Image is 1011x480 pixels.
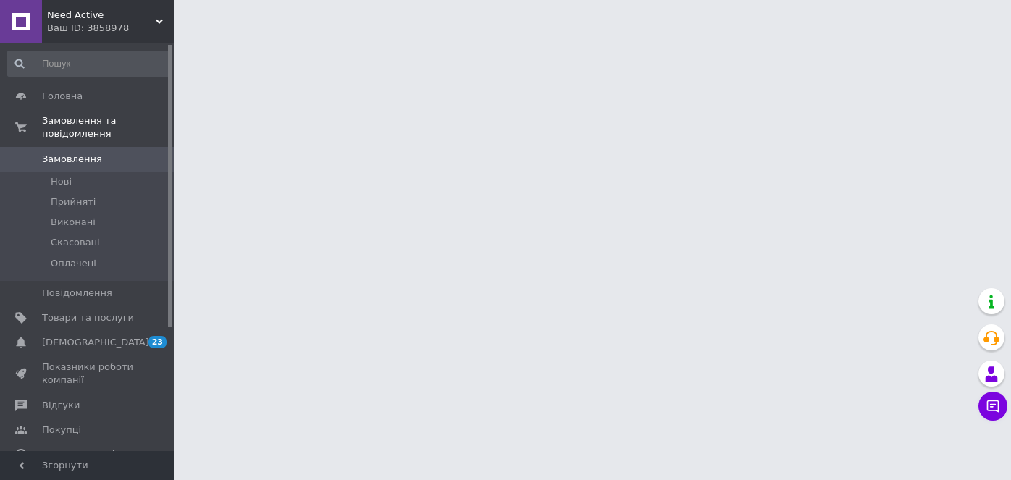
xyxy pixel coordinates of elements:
span: 23 [148,336,167,348]
span: Показники роботи компанії [42,361,134,387]
span: Скасовані [51,236,100,249]
span: [DEMOGRAPHIC_DATA] [42,336,149,349]
span: Need Active [47,9,156,22]
span: Прийняті [51,195,96,209]
span: Товари та послуги [42,311,134,324]
span: Головна [42,90,83,103]
input: Пошук [7,51,171,77]
span: Нові [51,175,72,188]
span: Виконані [51,216,96,229]
span: Повідомлення [42,287,112,300]
span: Покупці [42,424,81,437]
span: Каталог ProSale [42,448,120,461]
div: Ваш ID: 3858978 [47,22,174,35]
span: Оплачені [51,257,96,270]
span: Замовлення та повідомлення [42,114,174,140]
button: Чат з покупцем [978,392,1007,421]
span: Замовлення [42,153,102,166]
span: Відгуки [42,399,80,412]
